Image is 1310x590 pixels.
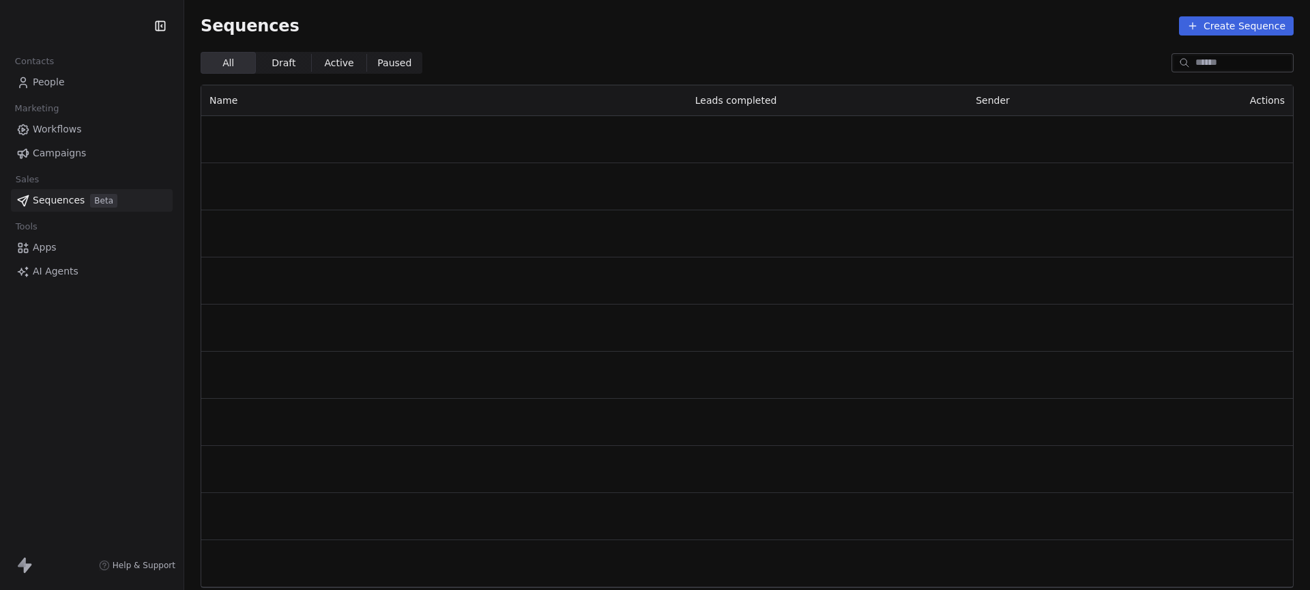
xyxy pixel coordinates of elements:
span: Sequences [33,193,85,208]
span: Leads completed [695,95,777,106]
span: Sequences [201,16,300,36]
span: Sales [10,169,45,190]
span: Workflows [33,122,82,137]
span: Contacts [9,51,60,72]
a: Help & Support [99,560,175,571]
span: Name [209,95,237,106]
span: Beta [90,194,117,208]
button: Create Sequence [1179,16,1294,36]
span: People [33,75,65,89]
a: SequencesBeta [11,189,173,212]
span: Sender [976,95,1010,106]
span: Apps [33,240,57,255]
a: AI Agents [11,260,173,283]
a: Apps [11,236,173,259]
a: Workflows [11,118,173,141]
a: Campaigns [11,142,173,165]
a: People [11,71,173,94]
span: Help & Support [113,560,175,571]
span: Paused [377,56,411,70]
span: Tools [10,216,43,237]
span: Draft [272,56,295,70]
span: Campaigns [33,146,86,160]
span: Actions [1250,95,1285,106]
span: AI Agents [33,264,78,279]
span: Marketing [9,98,65,119]
span: Active [324,56,353,70]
